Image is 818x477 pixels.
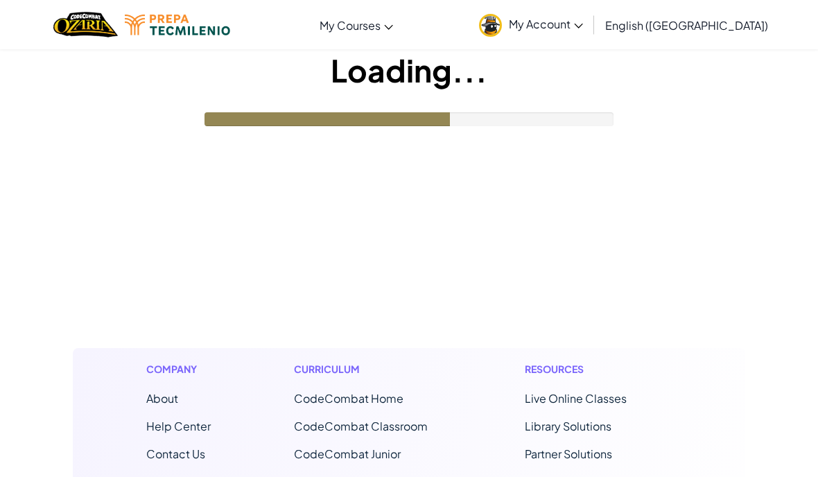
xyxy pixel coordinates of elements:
[294,391,403,406] span: CodeCombat Home
[598,6,775,44] a: English ([GEOGRAPHIC_DATA])
[294,419,428,433] a: CodeCombat Classroom
[525,391,627,406] a: Live Online Classes
[479,14,502,37] img: avatar
[313,6,400,44] a: My Courses
[525,362,672,376] h1: Resources
[294,362,442,376] h1: Curriculum
[509,17,583,31] span: My Account
[320,18,381,33] span: My Courses
[146,362,211,376] h1: Company
[125,15,230,35] img: Tecmilenio logo
[53,10,118,39] a: Ozaria by CodeCombat logo
[146,391,178,406] a: About
[525,446,612,461] a: Partner Solutions
[146,419,211,433] a: Help Center
[605,18,768,33] span: English ([GEOGRAPHIC_DATA])
[294,446,401,461] a: CodeCombat Junior
[525,419,611,433] a: Library Solutions
[53,10,118,39] img: Home
[146,446,205,461] span: Contact Us
[472,3,590,46] a: My Account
